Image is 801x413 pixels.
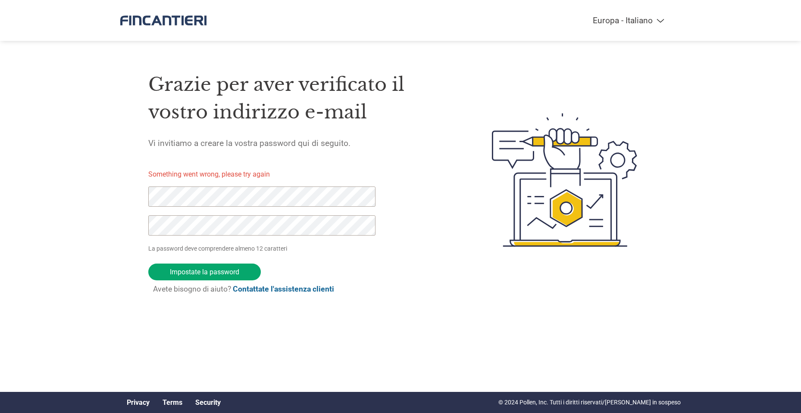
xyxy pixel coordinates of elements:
p: Something went wrong, please try again [148,169,391,180]
a: Privacy [127,398,150,407]
a: Contattate l'assistenza clienti [233,285,334,293]
a: Security [195,398,221,407]
p: © 2024 Pollen, Inc. Tutti i diritti riservati/[PERSON_NAME] in sospeso [498,398,681,407]
h5: Vi invitiamo a creare la vostra password qui di seguito. [148,138,451,148]
h1: Grazie per aver verificato il vostro indirizzo e-mail [148,71,451,126]
p: La password deve comprendere almeno 12 caratteri [148,244,379,253]
img: Fincantieri [120,9,207,32]
span: Avete bisogno di aiuto? [153,285,334,293]
img: create-password [476,58,653,302]
a: Terms [163,398,182,407]
input: Impostate la password [148,264,261,280]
